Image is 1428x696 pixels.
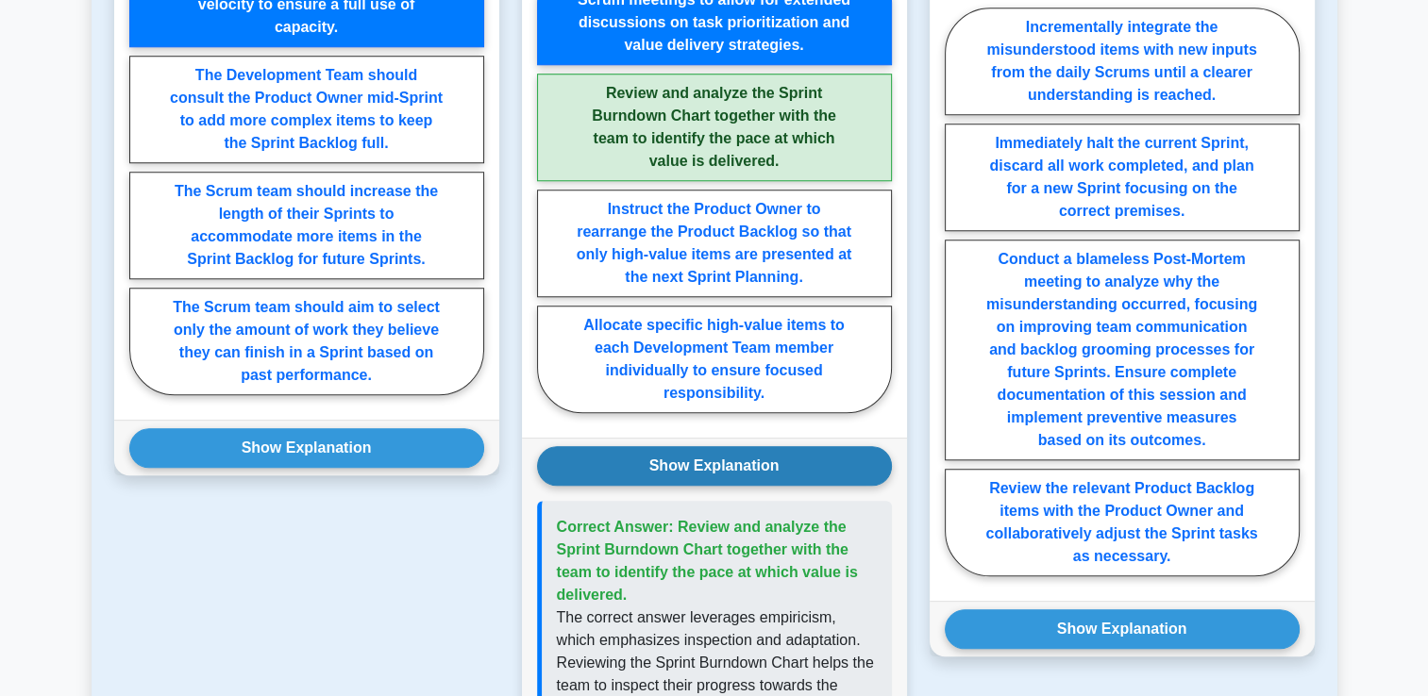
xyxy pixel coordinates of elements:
[537,74,892,181] label: Review and analyze the Sprint Burndown Chart together with the team to identify the pace at which...
[945,609,1300,649] button: Show Explanation
[945,469,1300,576] label: Review the relevant Product Backlog items with the Product Owner and collaboratively adjust the S...
[129,56,484,163] label: The Development Team should consult the Product Owner mid-Sprint to add more complex items to kee...
[945,8,1300,115] label: Incrementally integrate the misunderstood items with new inputs from the daily Scrums until a cle...
[945,240,1300,460] label: Conduct a blameless Post-Mortem meeting to analyze why the misunderstanding occurred, focusing on...
[945,124,1300,231] label: Immediately halt the current Sprint, discard all work completed, and plan for a new Sprint focusi...
[129,288,484,395] label: The Scrum team should aim to select only the amount of work they believe they can finish in a Spr...
[557,519,858,603] span: Correct Answer: Review and analyze the Sprint Burndown Chart together with the team to identify t...
[537,446,892,486] button: Show Explanation
[129,172,484,279] label: The Scrum team should increase the length of their Sprints to accommodate more items in the Sprin...
[537,306,892,413] label: Allocate specific high-value items to each Development Team member individually to ensure focused...
[129,428,484,468] button: Show Explanation
[537,190,892,297] label: Instruct the Product Owner to rearrange the Product Backlog so that only high-value items are pre...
